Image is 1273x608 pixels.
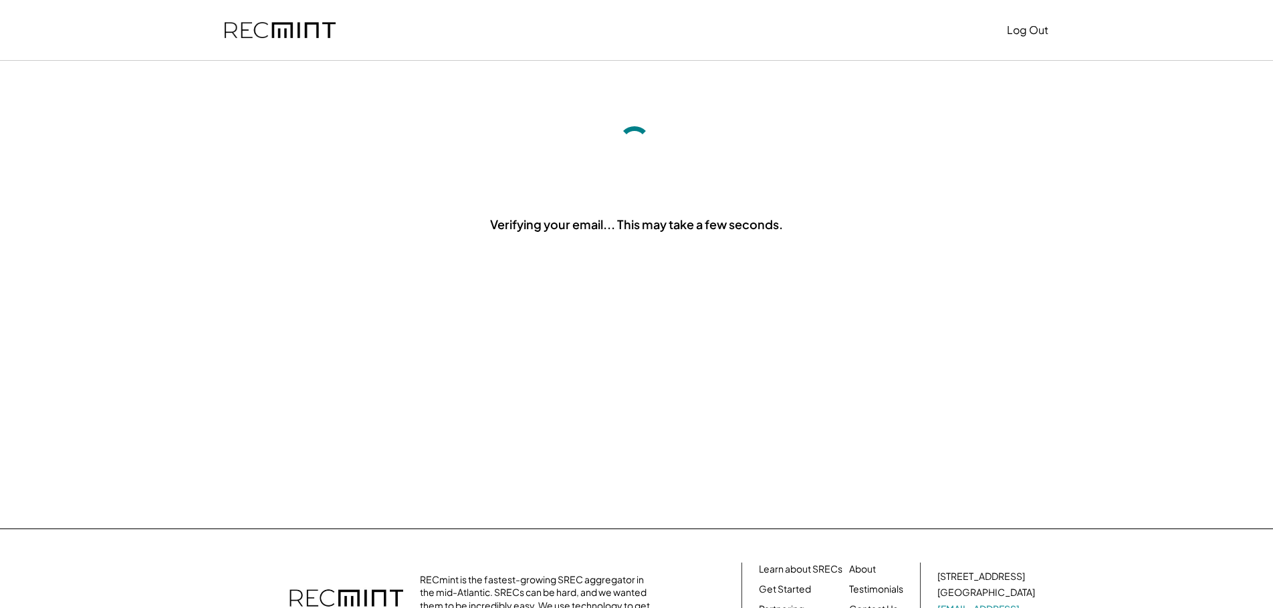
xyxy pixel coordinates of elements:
[937,586,1035,599] div: [GEOGRAPHIC_DATA]
[1007,17,1048,43] button: Log Out
[759,563,842,576] a: Learn about SRECs
[490,216,783,233] div: Verifying your email... This may take a few seconds.
[849,563,876,576] a: About
[849,583,903,596] a: Testimonials
[759,583,811,596] a: Get Started
[225,22,336,39] img: recmint-logotype%403x.png
[937,570,1025,583] div: [STREET_ADDRESS]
